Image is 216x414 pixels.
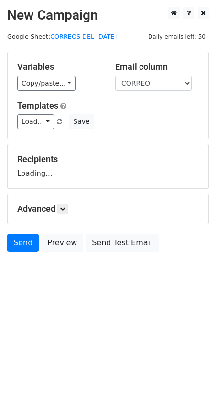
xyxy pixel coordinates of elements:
[17,62,101,72] h5: Variables
[115,62,199,72] h5: Email column
[145,33,209,40] a: Daily emails left: 50
[145,32,209,42] span: Daily emails left: 50
[7,33,117,40] small: Google Sheet:
[7,7,209,23] h2: New Campaign
[7,234,39,252] a: Send
[17,154,199,164] h5: Recipients
[17,154,199,179] div: Loading...
[17,76,76,91] a: Copy/paste...
[50,33,117,40] a: CORREOS DEL [DATE]
[86,234,158,252] a: Send Test Email
[41,234,83,252] a: Preview
[17,100,58,110] a: Templates
[17,114,54,129] a: Load...
[69,114,94,129] button: Save
[17,204,199,214] h5: Advanced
